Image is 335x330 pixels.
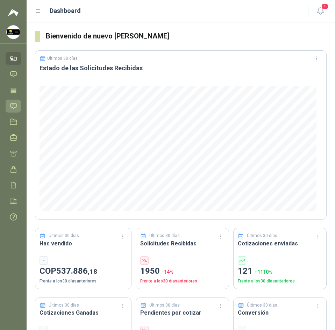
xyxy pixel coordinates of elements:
[56,266,97,276] span: 537.886
[40,256,48,265] div: -
[238,278,322,285] p: Frente a los 30 días anteriores
[238,265,322,278] p: 121
[50,6,81,16] h1: Dashboard
[7,26,20,39] img: Company Logo
[40,308,127,317] h3: Cotizaciones Ganadas
[40,265,127,278] p: COP
[46,31,327,42] h3: Bienvenido de nuevo [PERSON_NAME]
[321,3,329,10] span: 4
[255,269,272,275] span: + 1110 %
[49,302,79,309] p: Últimos 30 días
[238,308,322,317] h3: Conversión
[149,232,180,239] p: Últimos 30 días
[40,64,322,72] h3: Estado de las Solicitudes Recibidas
[149,302,180,309] p: Últimos 30 días
[140,278,224,285] p: Frente a los 30 días anteriores
[247,302,277,309] p: Últimos 30 días
[40,278,127,285] p: Frente a los 30 días anteriores
[8,8,19,17] img: Logo peakr
[247,232,277,239] p: Últimos 30 días
[88,267,97,275] span: ,18
[140,239,224,248] h3: Solicitudes Recibidas
[47,56,78,61] p: Últimos 30 días
[314,5,327,17] button: 4
[140,308,224,317] h3: Pendientes por cotizar
[140,265,224,278] p: 1950
[40,239,127,248] h3: Has vendido
[162,269,173,275] span: -14 %
[49,232,79,239] p: Últimos 30 días
[238,239,322,248] h3: Cotizaciones enviadas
